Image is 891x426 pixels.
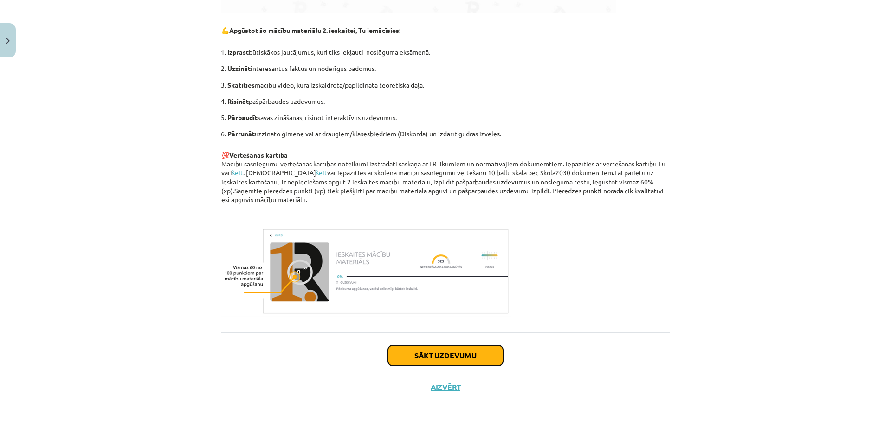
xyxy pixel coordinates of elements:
span: Lai pārietu uz ieskaites kārtošanu, ir nepieciešams apgūt 2.ieskaites mācību materiālu, izpildīt ... [221,168,655,195]
span: savas zināšanas, risinot interaktīvus uzdevumus. [258,113,397,121]
span: 💪 [221,26,229,34]
span: . [DEMOGRAPHIC_DATA] [243,168,316,177]
span: Skatīties [227,81,255,89]
span: mācību video, kurā izskaidrota/papildināta teorētiskā daļa. [255,81,424,89]
span: Mācību sasniegumu vērtēšanas kārtības noteikumi izstrādāti saskaņā ar LR likumiem un normatīvajie... [221,159,667,177]
span: Pārrunāt [227,129,255,138]
span: Vērtēšanas kārtība [229,151,288,159]
a: šeit [232,168,243,177]
button: Aizvērt [428,382,463,392]
span: Uzzināt [227,64,251,72]
a: šeit [316,168,327,177]
span: Saņemtie pieredzes punkti (xp) tiek piešķirti par mācību materiāla apguvi un pašpārbaudes uzdevum... [221,186,665,203]
span: var iepazīties ar skolēna mācību sasniegumu vērtēšanu 10 ballu skalā pēc Skola2030 dokumentiem. [327,168,614,177]
span: uzzināto ģimenē vai ar draugiem/klasesbiedriem (Diskordā) un izdarīt gudras izvēles. [255,129,501,138]
span: Risināt [227,97,249,105]
img: icon-close-lesson-0947bae3869378f0d4975bcd49f059093ad1ed9edebbc8119c70593378902aed.svg [6,38,10,44]
span: būtiskākos jautājumus, kuri tiks iekļauti noslēguma eksāmenā. [249,48,430,56]
button: Sākt uzdevumu [388,345,503,366]
span: Apgūstot šo mācību materiālu 2. ieskaitei, Tu iemācīsies: [229,26,400,34]
span: interesantus faktus un noderīgus padomus. [251,64,376,72]
span: 💯 [221,151,229,159]
span: Izprast [227,48,249,56]
span: Pārbaudīt [227,113,258,121]
span: pašpārbaudes uzdevumus. [249,97,325,105]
